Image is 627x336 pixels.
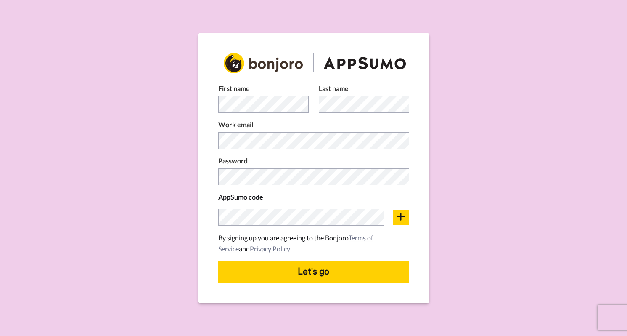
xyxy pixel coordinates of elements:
[218,261,409,283] button: Let's go
[218,234,373,253] a: Terms of Service
[319,83,409,93] span: Last name
[315,51,413,75] img: appsumo-logo.svg
[218,192,409,202] span: AppSumo code
[250,245,290,253] a: Privacy Policy
[218,156,409,166] span: Password
[218,120,409,130] span: Work email
[224,53,303,74] img: logo_full.png
[218,232,409,254] div: By signing up you are agreeing to the Bonjoro and
[218,83,309,93] span: First name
